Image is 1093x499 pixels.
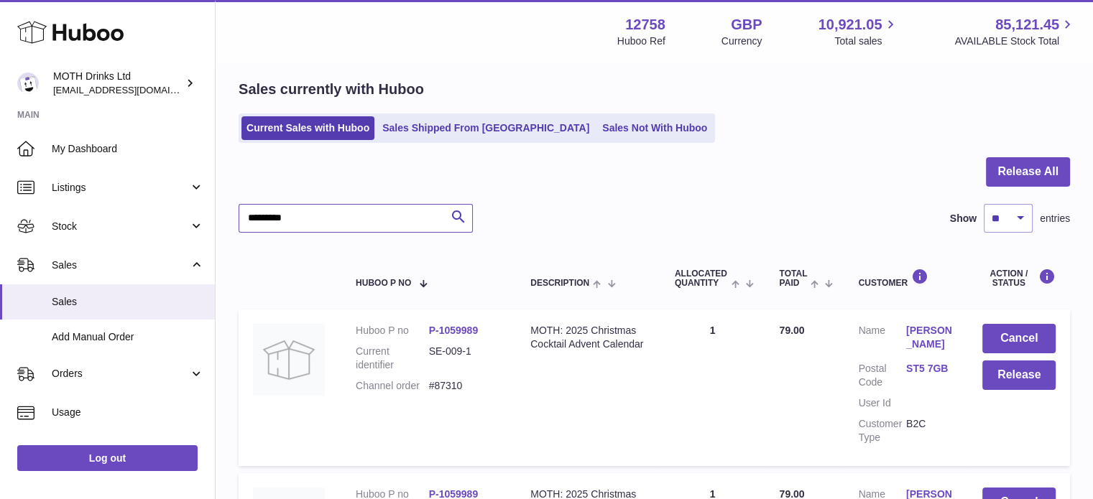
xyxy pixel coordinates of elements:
dt: Name [858,324,905,355]
div: Currency [721,34,762,48]
button: Cancel [982,324,1056,353]
span: Sales [52,295,204,309]
a: P-1059989 [429,325,479,336]
span: Total paid [779,269,807,288]
a: Sales Not With Huboo [597,116,712,140]
a: 10,921.05 Total sales [818,15,898,48]
dt: Current identifier [356,345,429,372]
a: ST5 7GB [906,362,954,376]
button: Release All [986,157,1070,187]
a: Log out [17,445,198,471]
button: Release [982,360,1056,390]
span: 85,121.45 [995,15,1059,34]
span: Listings [52,181,189,195]
dd: #87310 [429,379,502,393]
span: Orders [52,367,189,381]
div: Action / Status [982,269,1056,288]
a: [PERSON_NAME] [906,324,954,351]
a: Sales Shipped From [GEOGRAPHIC_DATA] [377,116,594,140]
span: 79.00 [779,325,804,336]
div: MOTH: 2025 Christmas Cocktail Advent Calendar [530,324,646,351]
dt: Huboo P no [356,324,429,337]
img: no-photo.jpg [253,324,325,396]
dt: Channel order [356,379,429,393]
span: AVAILABLE Stock Total [954,34,1076,48]
img: orders@mothdrinks.com [17,73,39,94]
label: Show [950,212,977,225]
span: Add Manual Order [52,330,204,344]
span: Usage [52,406,204,419]
td: 1 [660,309,765,465]
strong: 12758 [625,15,665,34]
dd: SE-009-1 [429,345,502,372]
span: entries [1040,212,1070,225]
span: 10,921.05 [818,15,882,34]
span: My Dashboard [52,142,204,156]
span: ALLOCATED Quantity [675,269,728,288]
a: Current Sales with Huboo [241,116,374,140]
div: Huboo Ref [617,34,665,48]
dd: B2C [906,417,954,444]
div: Customer [858,269,954,288]
div: MOTH Drinks Ltd [53,70,183,97]
span: Total sales [834,34,898,48]
span: Description [530,279,589,288]
dt: Postal Code [858,362,905,389]
span: Stock [52,220,189,233]
span: [EMAIL_ADDRESS][DOMAIN_NAME] [53,84,211,95]
span: Sales [52,258,189,272]
dt: User Id [858,396,905,410]
span: Huboo P no [356,279,411,288]
a: 85,121.45 AVAILABLE Stock Total [954,15,1076,48]
strong: GBP [731,15,762,34]
dt: Customer Type [858,417,905,444]
h2: Sales currently with Huboo [239,80,424,99]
